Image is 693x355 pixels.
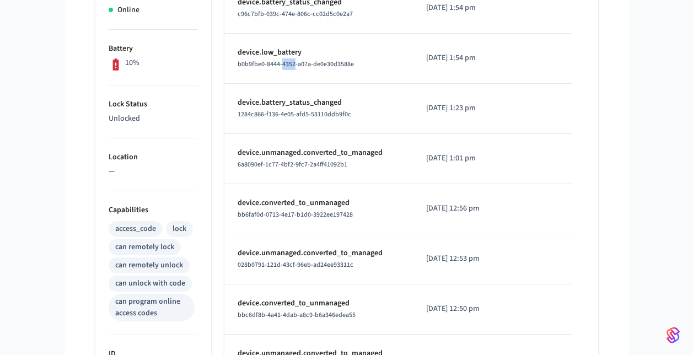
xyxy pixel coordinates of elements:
[238,147,400,159] p: device.unmanaged.converted_to_managed
[238,9,353,19] span: c96c7bfb-039c-474e-806c-cc02d5c0e2a7
[426,203,488,214] p: [DATE] 12:56 pm
[667,326,680,344] img: SeamLogoGradient.69752ec5.svg
[109,113,198,125] p: Unlocked
[426,2,488,14] p: [DATE] 1:54 pm
[173,223,186,235] div: lock
[238,298,400,309] p: device.converted_to_unmanaged
[115,278,185,289] div: can unlock with code
[115,241,174,253] div: can remotely lock
[109,99,198,110] p: Lock Status
[115,296,188,319] div: can program online access codes
[109,205,198,216] p: Capabilities
[426,103,488,114] p: [DATE] 1:23 pm
[238,97,400,109] p: device.battery_status_changed
[426,303,488,315] p: [DATE] 12:50 pm
[238,60,354,69] span: b0b9fbe0-8444-4352-a07a-de0e30d3588e
[238,110,351,119] span: 1284c866-f136-4e05-afd5-53110ddb9f0c
[125,57,139,69] p: 10%
[115,260,183,271] div: can remotely unlock
[238,47,400,58] p: device.low_battery
[109,43,198,55] p: Battery
[238,248,400,259] p: device.unmanaged.converted_to_managed
[109,166,198,177] p: —
[238,197,400,209] p: device.converted_to_unmanaged
[426,253,488,265] p: [DATE] 12:53 pm
[238,160,347,169] span: 6a8090ef-1c77-4bf2-9fc7-2a4ff41092b1
[238,310,356,320] span: bbc6df8b-4a41-4dab-a8c9-b6a346edea55
[109,152,198,163] p: Location
[115,223,156,235] div: access_code
[238,260,353,270] span: 028b0791-121d-43cf-96eb-ad24ee93311c
[238,210,353,219] span: bb6faf0d-0713-4e17-b1d0-3922ee197428
[426,153,488,164] p: [DATE] 1:01 pm
[426,52,488,64] p: [DATE] 1:54 pm
[117,4,139,16] p: Online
